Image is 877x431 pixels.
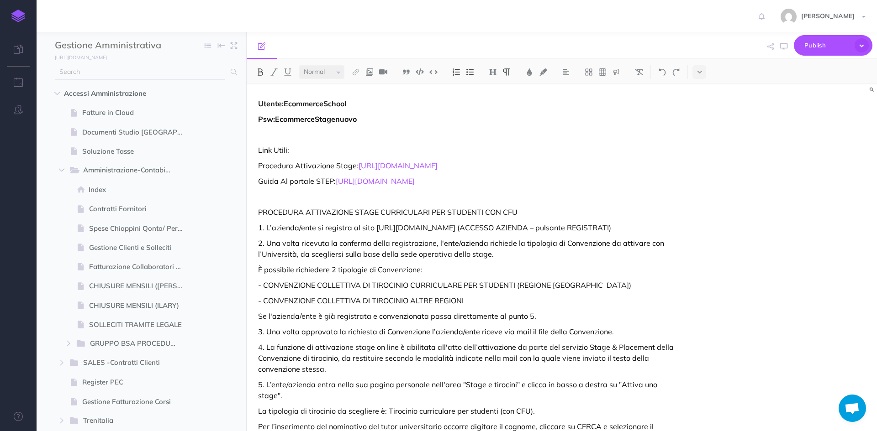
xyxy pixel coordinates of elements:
span: [PERSON_NAME] [797,12,859,20]
span: Amministrazione-Contabilità [83,165,179,177]
span: SOLLECITI TRAMITE LEGALE [89,319,191,330]
img: Headings dropdown button [489,68,497,76]
strong: Utente:EcommerceSchool [258,99,346,108]
p: 4. La funzione di attivazione stage on line è abilitata all'atto dell’attivazione da parte del se... [258,342,676,374]
span: Accessi Amministrazione [64,88,180,99]
p: 5. L’ente/azienda entra nella sua pagina personale nell'area "Stage e tirocini" e clicca in basso... [258,379,676,401]
img: logo-mark.svg [11,10,25,22]
span: GRUPPO BSA PROCEDURA [90,338,183,350]
p: 1. L’azienda/ente si registra al sito [URL][DOMAIN_NAME] (ACCESSO AZIENDA – pulsante REGISTRATI) [258,222,676,233]
small: [URL][DOMAIN_NAME] [55,54,107,61]
span: CHIUSURE MENSILI ([PERSON_NAME]) [89,280,191,291]
img: Blockquote button [402,68,410,76]
p: Procedura Attivazione Stage: [258,160,676,171]
span: Gestione Clienti e Solleciti [89,242,191,253]
img: 773ddf364f97774a49de44848d81cdba.jpg [781,9,797,25]
strong: Psw:EcommerceStagenuovo [258,114,357,124]
p: Link Utili: [258,145,676,156]
input: Documentation Name [55,39,162,52]
span: Trenitalia [83,415,178,427]
span: Publish [804,38,850,52]
span: Register PEC [82,377,191,388]
span: Documenti Studio [GEOGRAPHIC_DATA] [82,127,191,138]
a: [URL][DOMAIN_NAME] [336,177,415,186]
img: Text background color button [539,68,547,76]
p: È possibile richiedere 2 tipologie di Convenzione: [258,264,676,275]
p: - CONVENZIONE COLLETTIVA DI TIROCINIO CURRICULARE PER STUDENTI (REGIONE [GEOGRAPHIC_DATA]) [258,280,676,291]
span: CHIUSURE MENSILI (ILARY) [89,300,191,311]
span: Spese Chiappini Qonto/ Personali [89,223,191,234]
span: Index [89,184,191,195]
span: Soluzione Tasse [82,146,191,157]
img: Italic button [270,68,278,76]
p: - CONVENZIONE COLLETTIVA DI TIROCINIO ALTRE REGIONI [258,295,676,306]
span: Fatturazione Collaboratori ECS [89,261,191,272]
img: Add video button [379,68,387,76]
img: Alignment dropdown menu button [562,68,570,76]
img: Underline button [284,68,292,76]
img: Link button [352,68,360,76]
img: Bold button [256,68,264,76]
p: 3. Una volta approvata la richiesta di Convenzione l’azienda/ente riceve via mail il file della C... [258,326,676,337]
p: Se l'azienda/ente è già registrata e convenzionata passa direttamente al punto 5. [258,311,676,322]
input: Search [55,64,225,80]
img: Undo [658,68,666,76]
img: Inline code button [429,68,438,75]
span: Gestione Fatturazione Corsi [82,396,191,407]
img: Create table button [598,68,607,76]
img: Redo [672,68,680,76]
img: Ordered list button [452,68,460,76]
img: Paragraph button [502,68,511,76]
a: [URL][DOMAIN_NAME] [359,161,438,170]
img: Code block button [416,68,424,75]
span: SALES -Contratti Clienti [83,357,178,369]
span: Contratti Fornitori [89,203,191,214]
a: Aprire la chat [839,395,866,422]
p: PROCEDURA ATTIVAZIONE STAGE CURRICULARI PER STUDENTI CON CFU [258,207,676,218]
img: Text color button [525,68,534,76]
img: Clear styles button [635,68,643,76]
button: Publish [794,35,872,56]
a: [URL][DOMAIN_NAME] [37,52,116,62]
p: La tipologia di tirocinio da scegliere è: Tirocinio curriculare per studenti (con CFU). [258,405,676,416]
span: Fatture in Cloud [82,107,191,118]
p: 2. Una volta ricevuta la conferma della registrazione, l'ente/azienda richiede la tipologia di Co... [258,238,676,260]
img: Add image button [365,68,374,76]
p: Guida Al portale STEP: [258,176,676,187]
img: Unordered list button [466,68,474,76]
img: Callout dropdown menu button [612,68,620,76]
